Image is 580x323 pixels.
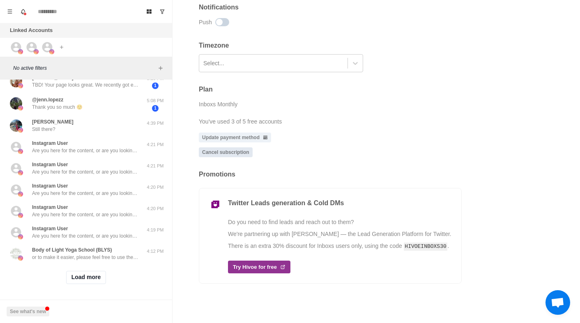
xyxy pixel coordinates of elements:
img: picture [49,49,54,54]
button: Add account [57,42,67,52]
button: Notifications [16,5,30,18]
p: Body of Light Yoga School (BLYS) [32,246,112,254]
img: picture [18,128,23,133]
p: Still there? [32,126,55,133]
p: Are you here for the content, or are you looking to grow a business on social media? [32,232,139,240]
span: 1 [152,82,159,89]
p: Thank you so much ☺️ [32,103,83,111]
img: picture [18,192,23,197]
img: picture [10,97,22,110]
p: 4:12 PM [145,248,166,255]
p: No active filters [13,64,156,72]
img: picture [10,75,22,87]
p: Instagram User [32,161,68,168]
button: Load more [66,271,106,284]
button: Menu [3,5,16,18]
img: hivoe_logo.png [209,198,221,211]
h2: Promotions [199,170,462,178]
p: or to make it easier, please feel free to use the link again to pick whatever time works best for... [32,254,139,261]
span: 1 [152,105,159,112]
img: picture [18,105,23,110]
img: picture [10,247,22,260]
p: 4:20 PM [145,205,166,212]
h2: Plan [199,85,462,93]
p: 4:21 PM [145,141,166,148]
p: Twitter Leads generation & Cold DMs [228,198,451,208]
img: picture [10,119,22,132]
p: 4:21 PM [145,163,166,170]
p: Linked Accounts [10,26,53,34]
p: TBD! Your page looks great. We recently got engaged, but not sure if we will be doing a wedding o... [32,81,139,89]
img: picture [18,170,23,175]
button: See what's new [7,307,49,316]
img: picture [18,83,23,88]
p: We're partnering up with [PERSON_NAME] — the Lead Generation Platform for Twitter. [228,230,451,238]
div: Inboxs Monthly [199,98,237,110]
p: Instagram User [32,225,68,232]
button: Add filters [156,63,166,73]
img: picture [18,213,23,218]
div: Try Hivoe for free [228,261,290,274]
code: HIVOEINBOXS30 [404,243,448,251]
a: Open chat [545,290,570,315]
p: 4:19 PM [145,227,166,234]
p: [PERSON_NAME] [32,118,74,126]
h2: Notifications [199,3,462,11]
button: Show unread conversations [156,5,169,18]
p: You've used 3 of 5 free accounts [199,115,282,128]
p: There is an extra 30% discount for Inboxs users only, using the code . [228,242,451,251]
p: 5:08 PM [145,97,166,104]
p: 4:20 PM [145,184,166,191]
a: Cancel subscription [199,147,253,157]
p: Are you here for the content, or are you looking to grow a business on social media? [32,168,139,176]
p: Are you here for the content, or are you looking to grow a business on social media? [32,147,139,154]
img: picture [18,49,23,54]
img: picture [18,149,23,154]
p: Instagram User [32,140,68,147]
button: Board View [143,5,156,18]
p: Are you here for the content, or are you looking to grow a business on social media? [32,190,139,197]
p: Are you here for the content, or are you looking to grow a business on social media? [32,211,139,218]
p: Instagram User [32,182,68,190]
a: Update payment method [199,133,271,142]
img: picture [18,256,23,261]
p: 4:39 PM [145,120,166,127]
p: Instagram User [32,204,68,211]
div: Push [199,16,212,28]
p: Do you need to find leads and reach out to them? [228,218,451,227]
h2: Timezone [199,41,462,49]
p: @jenn.lopezz [32,96,63,103]
img: picture [18,234,23,239]
img: picture [34,49,39,54]
a: Try Hivoe for free [228,261,451,274]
